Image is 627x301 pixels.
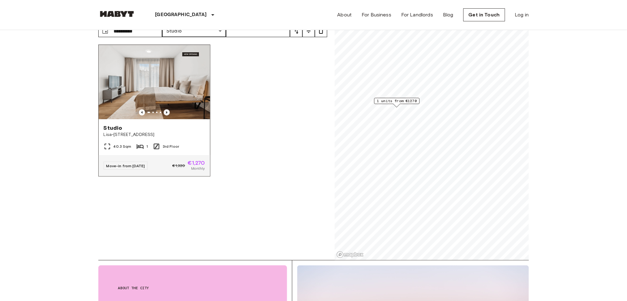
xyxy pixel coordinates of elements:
button: Choose date, selected date is 5 Oct 2025 [99,25,111,37]
img: Marketing picture of unit DE-01-491-304-001 [99,45,210,119]
img: Habyt [98,11,135,17]
button: Previous image [164,109,170,116]
div: Studio [162,25,226,37]
button: tune [290,25,303,37]
a: About [337,11,352,19]
span: Move-in from [DATE] [106,164,145,168]
div: Map marker [374,98,419,107]
span: 40.3 Sqm [114,144,131,149]
a: Marketing picture of unit DE-01-491-304-001Previous imagePrevious imageStudioLisa-[STREET_ADDRESS... [98,45,210,177]
span: Studio [104,124,122,132]
span: 1 units from €1270 [377,98,417,104]
span: €1,270 [188,160,205,166]
button: tune [303,25,315,37]
span: Monthly [191,166,205,171]
a: Log in [515,11,529,19]
span: About the city [118,285,267,291]
a: For Business [362,11,391,19]
button: Previous image [139,109,145,116]
span: Lisa-[STREET_ADDRESS] [104,132,205,138]
a: Get in Touch [463,8,505,21]
span: €1,320 [173,163,185,168]
a: For Landlords [401,11,433,19]
p: [GEOGRAPHIC_DATA] [155,11,207,19]
a: Mapbox logo [337,251,364,258]
a: Blog [443,11,453,19]
span: 3rd Floor [163,144,179,149]
button: tune [315,25,327,37]
span: 1 [146,144,148,149]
